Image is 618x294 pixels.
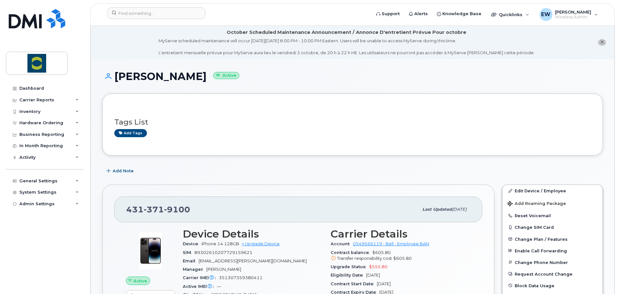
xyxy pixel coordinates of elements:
[502,197,603,210] button: Add Roaming Package
[183,259,199,263] span: Email
[164,205,190,214] span: 9100
[515,248,567,253] span: Enable Call Forwarding
[102,71,603,82] h1: [PERSON_NAME]
[206,267,241,272] span: [PERSON_NAME]
[452,207,467,212] span: [DATE]
[183,250,194,255] span: SIM
[183,284,217,289] span: Active IMEI
[183,275,219,280] span: Carrier IMEI
[114,129,147,137] a: Add tags
[201,241,239,246] span: iPhone 14 128GB
[217,284,221,289] span: —
[144,205,164,214] span: 371
[331,281,377,286] span: Contract Start Date
[102,165,139,177] button: Add Note
[331,273,366,278] span: Eligibility Date
[366,273,380,278] span: [DATE]
[337,256,392,261] span: Transfer responsibility cost
[331,250,372,255] span: Contract balance
[515,237,568,241] span: Change Plan / Features
[502,268,603,280] button: Request Account Change
[183,267,206,272] span: Manager
[502,257,603,268] button: Change Phone Number
[183,241,201,246] span: Device
[331,228,471,240] h3: Carrier Details
[598,39,606,46] button: close notification
[502,245,603,257] button: Enable Call Forwarding
[502,210,603,221] button: Reset Voicemail
[114,118,591,126] h3: Tags List
[194,250,252,255] span: 89302610207729159621
[502,221,603,233] button: Change SIM Card
[502,185,603,197] a: Edit Device / Employee
[242,241,280,246] a: + Upgrade Device
[393,256,412,261] span: $605.80
[422,207,452,212] span: Last updated
[113,168,134,174] span: Add Note
[219,275,263,280] span: 351307359380411
[502,280,603,291] button: Block Data Usage
[133,278,147,284] span: Active
[126,205,190,214] span: 431
[227,29,466,36] div: October Scheduled Maintenance Announcement / Annonce D'entretient Prévue Pour octobre
[131,231,170,270] img: image20231002-3703462-njx0qo.jpeg
[183,228,323,240] h3: Device Details
[331,250,471,262] span: $605.80
[331,264,369,269] span: Upgrade Status
[353,241,429,246] a: 0549566119 - Bell - Employee BAN
[199,259,307,263] span: [EMAIL_ADDRESS][PERSON_NAME][DOMAIN_NAME]
[159,38,535,56] div: MyServe scheduled maintenance will occur [DATE][DATE] 8:00 PM - 10:00 PM Eastern. Users will be u...
[213,72,239,79] small: Active
[377,281,391,286] span: [DATE]
[369,264,387,269] span: $555.80
[508,201,566,207] span: Add Roaming Package
[502,233,603,245] button: Change Plan / Features
[331,241,353,246] span: Account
